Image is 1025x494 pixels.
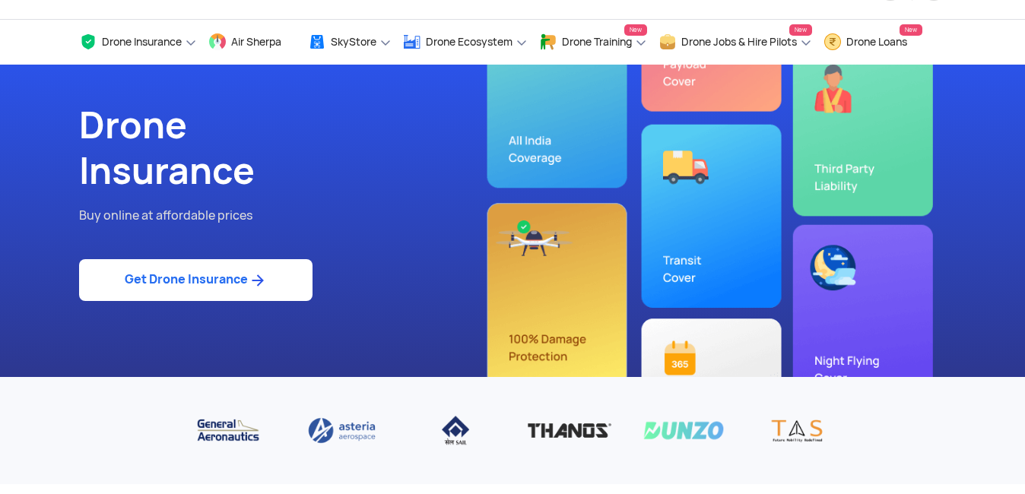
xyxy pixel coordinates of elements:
[752,415,843,446] img: TAS
[102,36,182,48] span: Drone Insurance
[638,415,729,446] img: Dunzo
[823,20,922,65] a: Drone LoansNew
[231,36,281,48] span: Air Sherpa
[846,36,907,48] span: Drone Loans
[308,20,392,65] a: SkyStore
[426,36,512,48] span: Drone Ecosystem
[539,20,647,65] a: Drone TrainingNew
[79,103,501,194] h1: Drone Insurance
[624,24,647,36] span: New
[248,271,267,290] img: ic_arrow_forward_blue.svg
[681,36,797,48] span: Drone Jobs & Hire Pilots
[182,415,274,446] img: General Aeronautics
[562,36,632,48] span: Drone Training
[410,415,501,446] img: IISCO Steel Plant
[79,206,501,226] p: Buy online at affordable prices
[524,415,615,446] img: Thanos Technologies
[900,24,922,36] span: New
[297,415,388,446] img: Asteria aerospace
[658,20,812,65] a: Drone Jobs & Hire PilotsNew
[79,20,197,65] a: Drone Insurance
[331,36,376,48] span: SkyStore
[403,20,528,65] a: Drone Ecosystem
[79,259,313,301] a: Get Drone Insurance
[789,24,812,36] span: New
[208,20,297,65] a: Air Sherpa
